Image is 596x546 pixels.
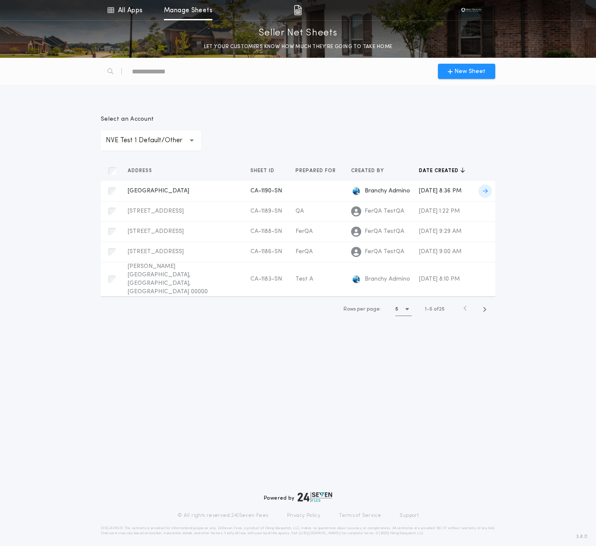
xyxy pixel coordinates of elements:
[295,168,338,174] span: Prepared for
[250,208,282,214] span: CA-1189-SN
[438,64,495,79] button: New Sheet
[295,276,313,282] span: Test A
[365,187,410,195] span: Branchy Admino
[128,188,189,194] span: [GEOGRAPHIC_DATA]
[344,307,381,312] span: Rows per page:
[425,307,427,312] span: 1
[250,188,282,194] span: CA-1190-SN
[128,168,154,174] span: Address
[250,168,276,174] span: Sheet ID
[128,228,184,235] span: [STREET_ADDRESS]
[259,27,338,40] p: Seller Net Sheets
[204,43,392,51] p: LET YOUR CUSTOMERS KNOW HOW MUCH THEY’RE GOING TO TAKE HOME
[454,67,486,76] span: New Sheet
[287,512,321,519] a: Privacy Policy
[576,533,588,541] span: 3.8.0
[299,532,341,535] a: [URL][DOMAIN_NAME]
[365,248,404,256] span: FerQA TestQA
[419,249,462,255] span: [DATE] 9:00 AM
[101,130,201,151] button: NVE Test 1 Default/Other
[459,6,484,14] img: vs-icon
[395,303,412,316] button: 5
[351,168,386,174] span: Created by
[128,208,184,214] span: [STREET_ADDRESS]
[101,526,495,536] p: DISCLAIMER: This estimate is provided for informational purposes only. 24|Seven Fees, a product o...
[295,228,313,235] span: FerQA
[430,307,432,312] span: 5
[419,168,460,174] span: Date created
[365,227,404,236] span: FerQA TestQA
[339,512,381,519] a: Terms of Service
[395,305,398,314] h1: 5
[128,167,158,175] button: Address
[351,167,390,175] button: Created by
[250,276,282,282] span: CA-1183-SN
[419,228,462,235] span: [DATE] 9:29 AM
[419,208,460,214] span: [DATE] 1:22 PM
[177,512,268,519] p: © All rights reserved. 24|Seven Fees
[298,492,332,502] img: logo
[106,135,196,146] p: NVE Test 1 Default/Other
[128,249,184,255] span: [STREET_ADDRESS]
[264,492,332,502] div: Powered by
[351,274,361,284] img: logo
[294,5,302,15] img: img
[101,115,201,124] p: Select an Account
[250,249,282,255] span: CA-1186-SN
[419,188,462,194] span: [DATE] 8:36 PM
[295,249,313,255] span: FerQA
[419,276,460,282] span: [DATE] 8:10 PM
[434,305,445,313] span: of 25
[419,167,465,175] button: Date created
[128,263,208,295] span: [PERSON_NAME][GEOGRAPHIC_DATA], [GEOGRAPHIC_DATA], [GEOGRAPHIC_DATA] 00000
[365,275,410,284] span: Branchy Admino
[400,512,419,519] a: Support
[295,208,304,214] span: QA
[365,207,404,216] span: FerQA TestQA
[250,167,281,175] button: Sheet ID
[351,186,361,196] img: logo
[250,228,282,235] span: CA-1188-SN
